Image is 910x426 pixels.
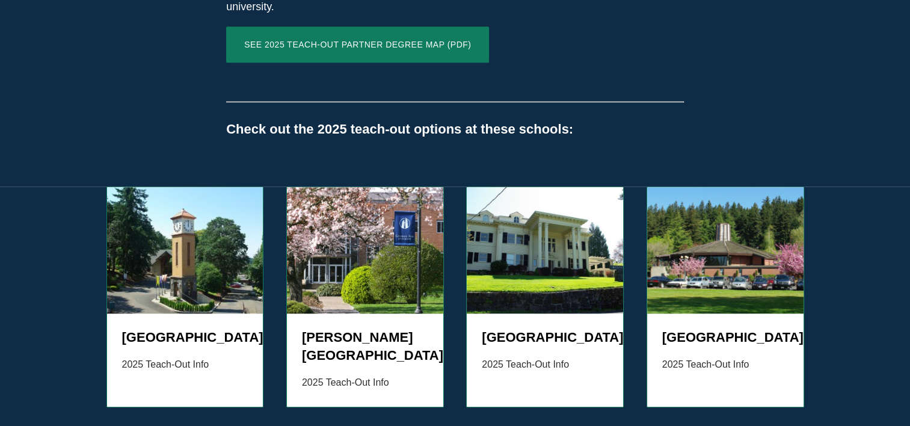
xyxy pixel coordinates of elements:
[302,374,428,392] p: 2025 Teach-Out Info
[302,329,428,365] h5: [PERSON_NAME][GEOGRAPHIC_DATA]
[122,329,248,347] h5: [GEOGRAPHIC_DATA]
[226,120,684,138] h5: Check out the 2025 teach-out options at these schools:
[467,187,623,313] img: Western Seminary
[647,187,804,407] a: mcguire_auditorium_at_warner_pacific_college_-_portland_oregon [GEOGRAPHIC_DATA] 2025 Teach-Out Info
[662,329,789,347] h5: [GEOGRAPHIC_DATA]
[106,187,264,407] a: By M.O. Stevens - Own work, CC BY-SA 3.0, https://commons.wikimedia.org/w/index.php?curid=7469256...
[466,187,624,407] a: By M.O. Stevens - Own work, CC BY-SA 3.0, https://commons.wikimedia.org/w/index.php?curid=1920983...
[286,187,444,407] a: Cherry_blossoms_George_Fox [PERSON_NAME][GEOGRAPHIC_DATA] 2025 Teach-Out Info
[107,187,263,313] img: By M.O. Stevens - Own work, CC BY-SA 3.0, https://commons.wikimedia.org/w/index.php?curid=7469256
[226,26,489,63] a: SEE 2025 TEACH-OUT PARTNER DEGREE MAP (PDF)
[122,356,248,374] p: 2025 Teach-Out Info
[287,187,443,313] img: Cherry_blossoms_George_Fox
[662,356,789,374] p: 2025 Teach-Out Info
[647,187,804,313] img: mcguire_auditorium_at_warner_pacific_college_-_portland_oregon
[482,329,608,347] h5: [GEOGRAPHIC_DATA]
[482,356,608,374] p: 2025 Teach-Out Info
